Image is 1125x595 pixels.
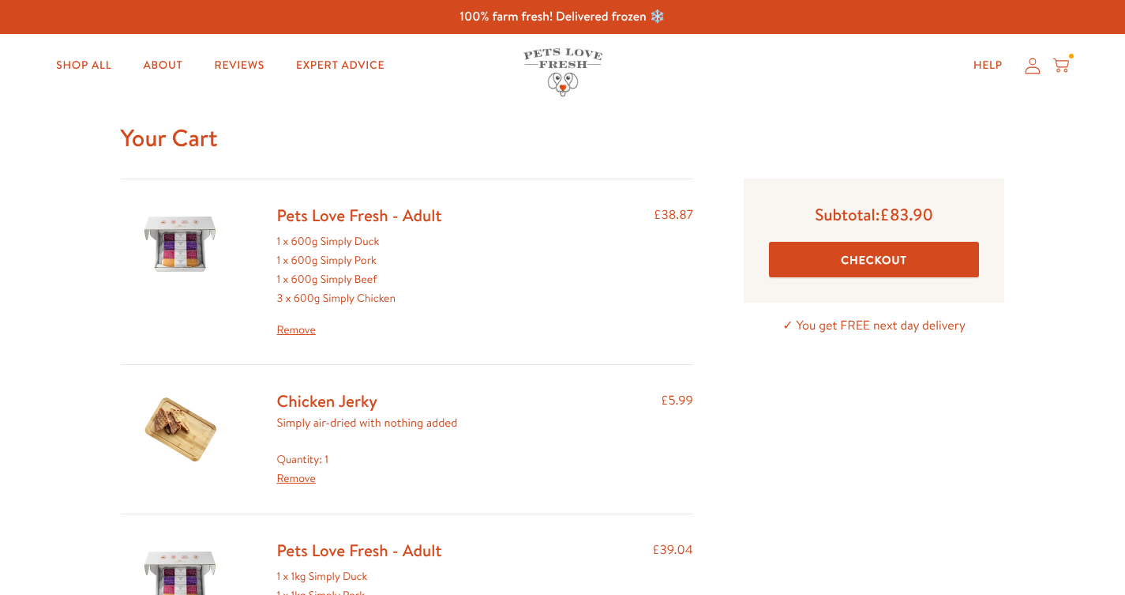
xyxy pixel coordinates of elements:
[277,539,442,562] a: Pets Love Fresh - Adult
[769,204,980,225] p: Subtotal:
[43,50,124,81] a: Shop All
[523,48,602,96] img: Pets Love Fresh
[769,242,980,277] button: Checkout
[121,122,1005,153] h1: Your Cart
[961,50,1015,81] a: Help
[879,203,933,226] span: £83.90
[277,412,458,433] p: Simply air-dried with nothing added
[277,321,442,340] a: Remove
[202,50,277,81] a: Reviews
[283,50,397,81] a: Expert Advice
[277,450,458,488] div: Quantity: 1
[654,205,693,339] div: £38.87
[277,232,442,339] div: 1 x 600g Simply Duck 1 x 600g Simply Pork 1 x 600g Simply Beef 3 x 600g Simply Chicken
[661,390,693,488] div: £5.99
[744,315,1005,337] p: ✓ You get FREE next day delivery
[277,390,377,412] a: Chicken Jerky
[277,204,442,227] a: Pets Love Fresh - Adult
[130,50,195,81] a: About
[277,470,316,486] a: Remove
[141,390,219,469] img: Chicken Jerky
